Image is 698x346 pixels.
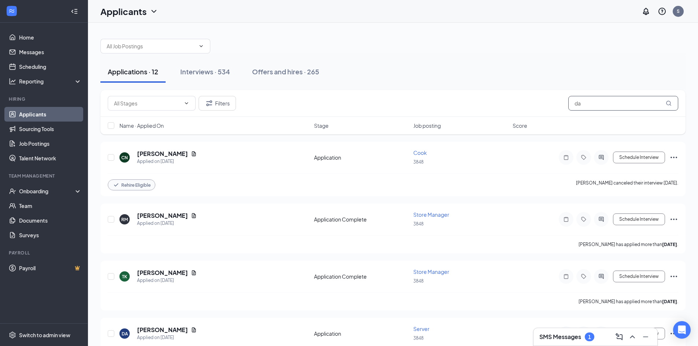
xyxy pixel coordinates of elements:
a: Talent Network [19,151,82,165]
h5: [PERSON_NAME] [137,269,188,277]
div: Application [314,154,409,161]
button: ChevronUp [627,331,638,343]
a: Scheduling [19,59,82,74]
svg: Ellipses [669,329,678,338]
div: 1 [588,334,591,340]
svg: ChevronUp [628,332,637,341]
a: Home [19,30,82,45]
button: Schedule Interview [613,271,665,282]
a: Sourcing Tools [19,122,82,136]
div: Onboarding [19,187,75,195]
svg: ActiveChat [597,274,606,279]
svg: WorkstreamLogo [8,7,15,15]
a: Surveys [19,228,82,242]
svg: ActiveChat [597,216,606,222]
svg: Ellipses [669,215,678,224]
p: [PERSON_NAME] has applied more than . [579,298,678,305]
h3: SMS Messages [539,333,581,341]
span: Store Manager [413,211,449,218]
h1: Applicants [100,5,147,18]
div: TK [122,274,127,280]
p: [PERSON_NAME] has applied more than . [579,241,678,248]
svg: ActiveChat [597,155,606,160]
svg: Document [191,151,197,157]
a: Team [19,198,82,213]
div: Open Intercom Messenger [673,321,691,339]
div: Application Complete [314,273,409,280]
svg: ChevronDown [184,100,189,106]
div: Application [314,330,409,337]
a: Job Postings [19,136,82,151]
span: Store Manager [413,268,449,275]
span: Cook [413,149,427,156]
svg: Checkmark [112,181,120,189]
button: Schedule Interview [613,152,665,163]
button: Schedule Interview [613,213,665,225]
div: Applied on [DATE] [137,334,197,341]
svg: Minimize [641,332,650,341]
svg: ChevronDown [149,7,158,16]
svg: Settings [9,331,16,339]
b: [DATE] [662,242,677,247]
svg: Note [562,216,570,222]
div: S [677,8,680,14]
svg: ChevronDown [198,43,204,49]
svg: Collapse [71,8,78,15]
svg: Note [562,155,570,160]
div: Applications · 12 [108,67,158,76]
input: All Stages [114,99,181,107]
div: Payroll [9,250,80,256]
svg: UserCheck [9,187,16,195]
div: Reporting [19,78,82,85]
div: Application Complete [314,216,409,223]
span: Job posting [413,122,441,129]
svg: Tag [579,155,588,160]
div: RM [121,216,128,223]
h5: [PERSON_NAME] [137,212,188,220]
svg: Document [191,327,197,333]
span: Stage [314,122,329,129]
span: Name · Applied On [119,122,164,129]
span: 3848 [413,278,424,284]
span: Score [513,122,527,129]
div: Hiring [9,96,80,102]
a: PayrollCrown [19,261,82,275]
h5: [PERSON_NAME] [137,150,188,158]
input: Search in applications [568,96,678,111]
h5: [PERSON_NAME] [137,326,188,334]
svg: QuestionInfo [658,7,666,16]
div: CN [121,155,128,161]
svg: Notifications [642,7,650,16]
a: Messages [19,45,82,59]
div: [PERSON_NAME] canceled their interview [DATE]. [576,179,678,190]
div: Applied on [DATE] [137,158,197,165]
svg: ComposeMessage [615,332,624,341]
span: Server [413,325,429,332]
button: Minimize [640,331,651,343]
div: Interviews · 534 [180,67,230,76]
div: DA [122,331,128,337]
svg: Ellipses [669,272,678,281]
button: ComposeMessage [613,331,625,343]
svg: Tag [579,274,588,279]
svg: Filter [205,99,214,108]
svg: MagnifyingGlass [666,100,672,106]
b: [DATE] [662,299,677,304]
input: All Job Postings [107,42,195,50]
div: Switch to admin view [19,331,70,339]
span: 3848 [413,221,424,227]
svg: Document [191,213,197,219]
svg: Analysis [9,78,16,85]
svg: Note [562,274,570,279]
div: Team Management [9,173,80,179]
div: Applied on [DATE] [137,220,197,227]
span: Rehire Eligible [121,182,151,188]
a: Applicants [19,107,82,122]
svg: Ellipses [669,153,678,162]
a: Documents [19,213,82,228]
div: Applied on [DATE] [137,277,197,284]
svg: Document [191,270,197,276]
svg: Tag [579,216,588,222]
div: Offers and hires · 265 [252,67,319,76]
button: Filter Filters [199,96,236,111]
